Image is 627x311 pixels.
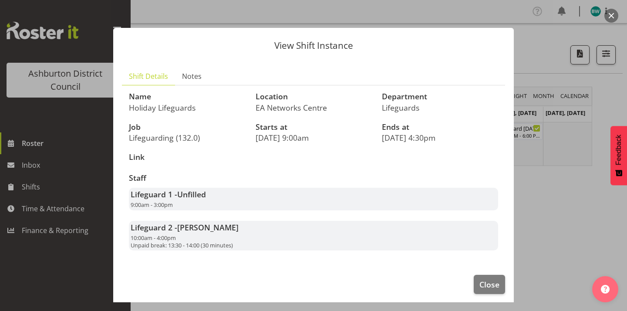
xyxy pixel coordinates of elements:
[129,71,168,81] span: Shift Details
[601,285,610,294] img: help-xxl-2.png
[256,92,372,101] h3: Location
[479,279,499,290] span: Close
[129,174,498,183] h3: Staff
[129,133,245,142] p: Lifeguarding (132.0)
[131,201,173,209] span: 9:00am - 3:00pm
[615,135,623,165] span: Feedback
[131,222,239,233] strong: Lifeguard 2 -
[129,103,245,112] p: Holiday Lifeguards
[177,222,239,233] span: [PERSON_NAME]
[256,123,372,132] h3: Starts at
[382,92,498,101] h3: Department
[610,126,627,185] button: Feedback - Show survey
[382,133,498,142] p: [DATE] 4:30pm
[122,41,505,50] p: View Shift Instance
[131,234,176,242] span: 10:00am - 4:00pm
[474,275,505,294] button: Close
[256,133,372,142] p: [DATE] 9:00am
[131,242,496,249] p: Unpaid break: 13:30 - 14:00 (30 minutes)
[129,153,245,162] h3: Link
[382,103,498,112] p: Lifeguards
[182,71,202,81] span: Notes
[382,123,498,132] h3: Ends at
[256,103,372,112] p: EA Networks Centre
[131,189,206,199] strong: Lifeguard 1 -
[129,123,245,132] h3: Job
[129,92,245,101] h3: Name
[177,189,206,199] span: Unfilled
